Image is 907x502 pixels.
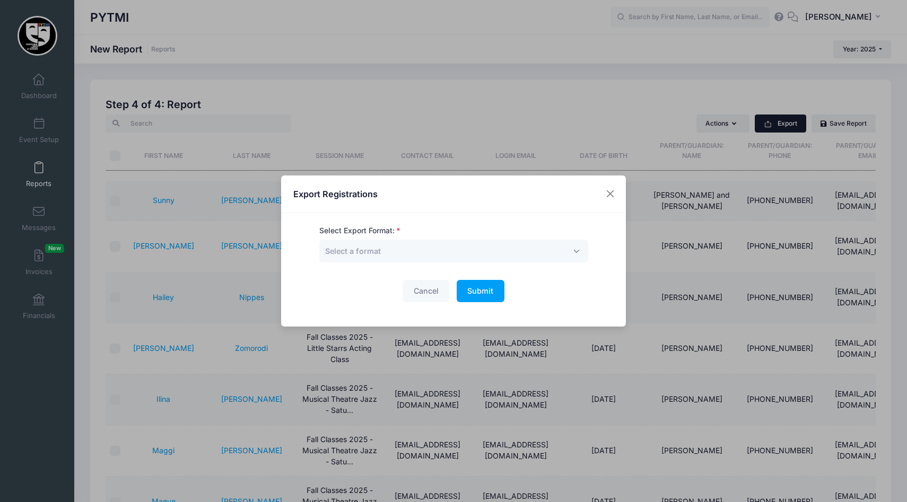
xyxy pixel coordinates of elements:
[325,246,381,256] span: Select a format
[325,245,381,257] span: Select a format
[403,280,449,303] button: Cancel
[319,240,588,262] span: Select a format
[601,184,620,204] button: Close
[467,286,493,295] span: Submit
[319,225,400,236] label: Select Export Format:
[457,280,504,303] button: Submit
[293,188,378,200] h4: Export Registrations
